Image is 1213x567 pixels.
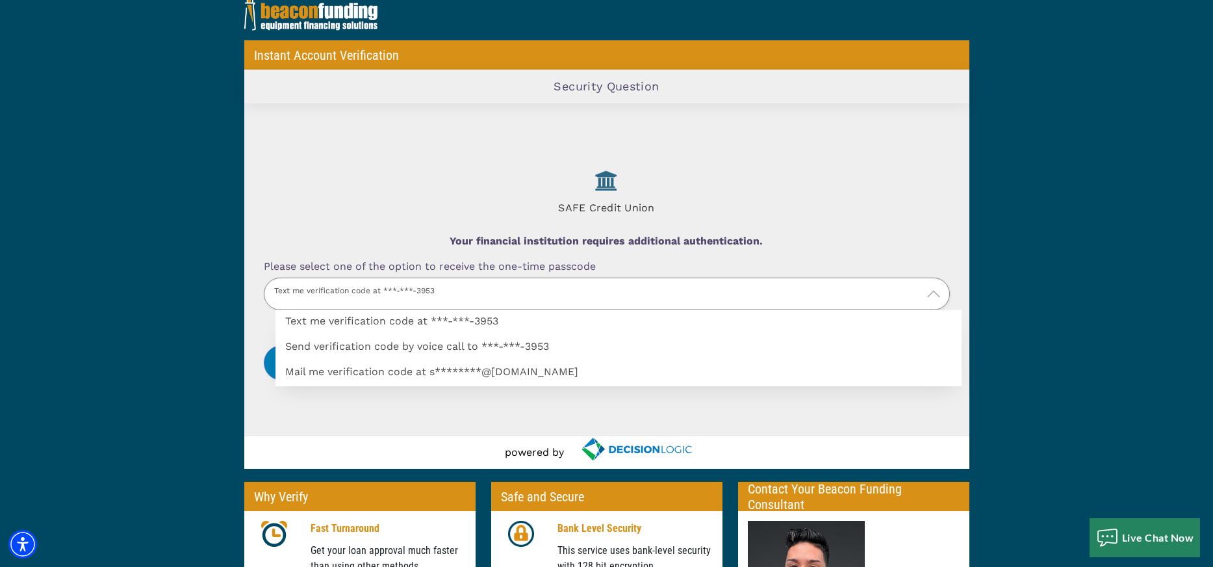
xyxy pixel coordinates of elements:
[264,320,950,345] div: Time Remaining
[508,521,534,547] img: lock icon
[8,530,37,559] div: Accessibility Menu
[264,195,950,214] h4: SAFE Credit Union
[450,235,763,247] b: Your financial institution requires additional authentication.
[1122,531,1194,544] span: Live Chat Now
[264,259,950,274] label: Please select one of the option to receive the one-time passcode
[254,47,399,63] p: Instant Account Verification
[275,336,962,358] label: Send verification code by voice call to ***-***-3953
[505,445,564,460] p: powered by
[581,166,632,195] img: SAFE Credit Union
[748,481,960,512] p: Contact Your Beacon Funding Consultant
[264,278,950,311] p: Text me verification code at ***-***-3953
[275,310,962,332] label: Text me verification code at ***-***-3953
[264,345,950,380] button: Submit
[501,489,584,505] p: Safe and Secure
[557,521,713,536] p: Bank Level Security
[564,436,708,462] a: decisionlogic.com - open in a new tab
[261,521,287,547] img: clock icon
[554,79,659,94] h2: Security Question
[1090,518,1201,557] button: Live Chat Now
[275,361,962,383] label: Mail me verification code at s********@[DOMAIN_NAME]
[311,521,466,536] p: Fast Turnaround
[254,489,308,505] p: Why Verify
